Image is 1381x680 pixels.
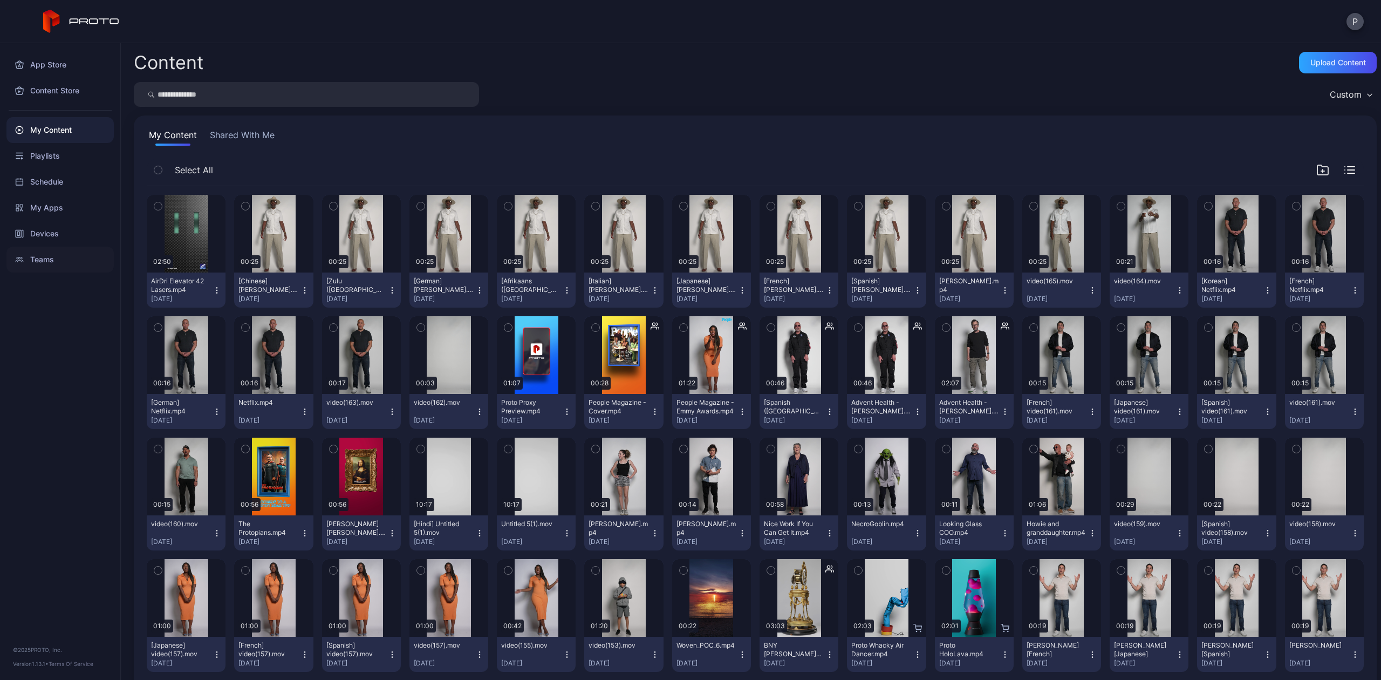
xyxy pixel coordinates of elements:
button: video(161).mov[DATE] [1285,394,1364,429]
div: Da Vinci's Mona Lisa.mp4 [326,520,386,537]
div: Playlists [6,143,114,169]
div: [DATE] [676,295,738,303]
button: video(157).mov[DATE] [409,637,488,672]
div: Looking Glass COO.mp4 [939,520,999,537]
a: Terms Of Service [49,661,93,667]
div: video(162).mov [414,398,473,407]
div: Advent Health - David Nussbaum.mp4 [939,398,999,416]
div: video(157).mov [414,641,473,650]
div: [Hindi] Untitled 5(1).mov [414,520,473,537]
button: video(160).mov[DATE] [147,515,225,550]
div: [Zulu (South Africa)] JB Smoove.mp4 [326,277,386,294]
button: Proto Whacky Air Dancer.mp4[DATE] [847,637,926,672]
button: AirDri Elevator 42 Lasers.mp4[DATE] [147,273,225,308]
div: [DATE] [1289,295,1351,303]
button: [PERSON_NAME].mp4[DATE] [672,515,751,550]
div: [DATE] [326,416,388,425]
div: [Afrikaans (South Africa)] JB Smoove.mp4 [501,277,560,294]
div: [DATE] [589,295,650,303]
button: Untitled 5(1).mov[DATE] [497,515,576,550]
button: [Japanese] [PERSON_NAME].mp4[DATE] [672,273,751,308]
div: [DATE] [589,659,650,668]
div: Woven_POC_6.mp4 [676,641,736,650]
button: [German] Netflix.mp4[DATE] [147,394,225,429]
button: Advent Health - [PERSON_NAME].mp4[DATE] [847,394,926,429]
div: [DATE] [1114,416,1175,425]
button: video(153).mov[DATE] [584,637,663,672]
button: Proto HoloLava.mp4[DATE] [935,637,1014,672]
div: [DATE] [764,295,825,303]
div: [DATE] [1201,295,1263,303]
a: Schedule [6,169,114,195]
button: The Protopians.mp4[DATE] [234,515,313,550]
button: [Hindi] Untitled 5(1).mov[DATE] [409,515,488,550]
button: [PERSON_NAME].mp4[DATE] [584,515,663,550]
div: [DATE] [1201,416,1263,425]
div: [DATE] [1201,538,1263,546]
div: My Content [6,117,114,143]
div: [DATE] [1289,416,1351,425]
button: Shared With Me [208,128,277,146]
div: JB Smoove.mp4 [939,277,999,294]
button: [Spanish] video(158).mov[DATE] [1197,515,1276,550]
div: [DATE] [1027,659,1088,668]
button: [Spanish] [PERSON_NAME].mp4[DATE] [847,273,926,308]
div: [DATE] [414,538,475,546]
button: Woven_POC_6.mp4[DATE] [672,637,751,672]
button: video(162).mov[DATE] [409,394,488,429]
button: [German] [PERSON_NAME].mp4[DATE] [409,273,488,308]
div: [DATE] [238,295,300,303]
button: My Content [147,128,199,146]
div: [DATE] [326,295,388,303]
button: video(164).mov[DATE] [1110,273,1188,308]
button: [Spanish ([GEOGRAPHIC_DATA])] Advent Health - [PERSON_NAME].mp4[DATE] [760,394,838,429]
div: [DATE] [1201,659,1263,668]
div: [DATE] [851,295,913,303]
div: Oz Pearlman [Japanese] [1114,641,1173,658]
div: BNY Alexander Hamilton Clock [764,641,823,658]
div: [DATE] [589,538,650,546]
div: My Apps [6,195,114,221]
button: Howie and granddaughter.mp4[DATE] [1022,515,1101,550]
div: [German] Netflix.mp4 [151,398,210,416]
div: Oz Pearlman [French] [1027,641,1086,658]
div: Proto HoloLava.mp4 [939,641,999,658]
div: video(161).mov [1289,398,1349,407]
button: [French] video(161).mov[DATE] [1022,394,1101,429]
div: video(158).mov [1289,520,1349,528]
div: [DATE] [414,295,475,303]
div: Carie Berk.mp4 [589,520,648,537]
button: video(158).mov[DATE] [1285,515,1364,550]
div: Oz Pearlman [Spanish] [1201,641,1261,658]
div: [French] Netflix.mp4 [1289,277,1349,294]
button: People Magazine - Emmy Awards.mp4[DATE] [672,394,751,429]
div: [DATE] [589,416,650,425]
div: [DATE] [151,295,213,303]
button: [PERSON_NAME] [PERSON_NAME].mp4[DATE] [322,515,401,550]
span: Select All [175,164,213,176]
div: [DATE] [939,538,1001,546]
div: [DATE] [1027,295,1088,303]
div: © 2025 PROTO, Inc. [13,645,107,654]
button: video(159).mov[DATE] [1110,515,1188,550]
a: Content Store [6,78,114,104]
div: [DATE] [939,416,1001,425]
div: [DATE] [1289,538,1351,546]
div: [DATE] [1114,295,1175,303]
button: Netflix.mp4[DATE] [234,394,313,429]
button: video(163).mov[DATE] [322,394,401,429]
div: Shin Lim.mp4 [676,520,736,537]
div: Devices [6,221,114,247]
button: Proto Proxy Preview.mp4[DATE] [497,394,576,429]
div: [Japanese] JB Smoove.mp4 [676,277,736,294]
div: video(159).mov [1114,520,1173,528]
div: NecroGoblin.mp4 [851,520,911,528]
div: [DATE] [238,416,300,425]
div: [DATE] [676,659,738,668]
a: App Store [6,52,114,78]
div: [DATE] [414,659,475,668]
div: [DATE] [851,538,913,546]
button: People Magazine - Cover.mp4[DATE] [584,394,663,429]
div: [French] JB Smoove.mp4 [764,277,823,294]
